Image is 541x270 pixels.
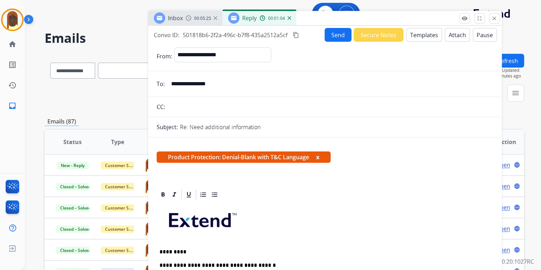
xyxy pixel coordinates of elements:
[514,204,520,211] mat-icon: language
[157,103,165,111] p: CC:
[143,158,156,172] img: agent-avatar
[514,225,520,232] mat-icon: language
[495,182,510,190] span: Open
[157,52,172,61] p: From:
[461,15,468,22] mat-icon: remove_red_eye
[183,31,287,39] span: 501818b6-2f2a-496c-b7f8-435a2512a5cf
[316,153,319,161] button: x
[194,16,211,21] span: 00:05:25
[101,162,147,169] span: Customer Support
[493,73,524,79] span: 7 minutes ago
[143,179,156,193] img: agent-avatar
[169,189,180,200] div: Italic
[502,257,534,266] p: 0.20.1027RC
[495,224,510,233] span: Open
[209,189,220,200] div: Bullet List
[8,81,17,90] mat-icon: history
[101,247,147,254] span: Customer Support
[514,162,520,168] mat-icon: language
[493,68,524,73] span: Last Updated:
[180,123,261,131] p: Re: Need additional information
[491,54,524,68] button: Refresh
[184,189,194,200] div: Underline
[491,15,498,22] mat-icon: close
[325,28,351,42] button: Send
[157,80,165,88] p: To:
[293,32,299,38] mat-icon: content_copy
[168,14,183,22] span: Inbox
[143,222,156,236] img: agent-avatar
[198,189,209,200] div: Ordered List
[57,162,89,169] span: New - Reply
[8,61,17,69] mat-icon: list_alt
[143,200,156,214] img: agent-avatar
[514,247,520,253] mat-icon: language
[157,123,178,131] p: Subject:
[2,10,22,30] img: avatar
[111,138,124,146] span: Type
[56,247,95,254] span: Closed – Solved
[101,225,147,233] span: Customer Support
[242,14,257,22] span: Reply
[45,117,79,126] p: Emails (87)
[495,246,510,254] span: Open
[56,204,95,212] span: Closed – Solved
[101,204,147,212] span: Customer Support
[473,28,497,42] button: Pause
[158,189,168,200] div: Bold
[63,138,82,146] span: Status
[514,183,520,189] mat-icon: language
[495,161,510,169] span: Open
[157,151,331,163] span: Product Protection: Denial-Blank with T&C Language
[8,102,17,110] mat-icon: inbox
[476,15,483,22] mat-icon: fullscreen
[154,31,179,39] p: Convo ID:
[143,243,156,257] img: agent-avatar
[406,28,442,42] button: Templates
[56,225,95,233] span: Closed – Solved
[56,183,95,190] span: Closed – Solved
[8,40,17,48] mat-icon: home
[354,28,403,42] button: Secure Notes
[45,31,524,45] h2: Emails
[445,28,470,42] button: Attach
[268,16,285,21] span: 00:01:04
[511,89,520,97] mat-icon: menu
[495,203,510,212] span: Open
[101,183,147,190] span: Customer Support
